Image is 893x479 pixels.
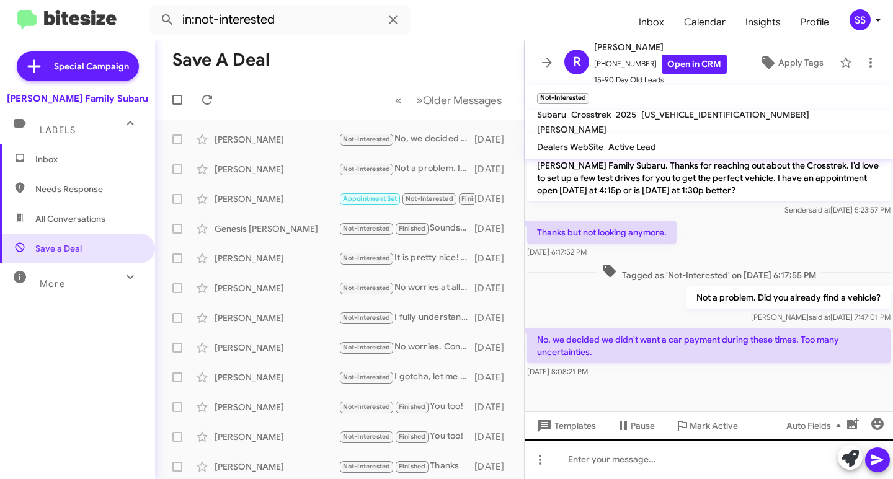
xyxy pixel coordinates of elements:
[215,401,339,413] div: [PERSON_NAME]
[616,109,636,120] span: 2025
[54,60,129,73] span: Special Campaign
[215,371,339,384] div: [PERSON_NAME]
[573,52,581,72] span: R
[339,162,474,176] div: Not a problem. If i may ask, what did you end up purchasing?
[423,94,502,107] span: Older Messages
[35,183,141,195] span: Needs Response
[527,367,588,376] span: [DATE] 8:08:21 PM
[35,213,105,225] span: All Conversations
[629,4,674,40] a: Inbox
[343,433,391,441] span: Not-Interested
[416,92,423,108] span: »
[343,403,391,411] span: Not-Interested
[339,191,474,206] div: I fully understand. Congratulations i hope you have a great rest of your day!
[751,312,891,322] span: [PERSON_NAME] [DATE] 7:47:01 PM
[571,109,611,120] span: Crosstrek
[778,51,824,74] span: Apply Tags
[150,5,411,35] input: Search
[594,55,727,74] span: [PHONE_NUMBER]
[339,281,474,295] div: No worries at all. Keep us updated we would love to help you in the future!
[608,141,656,152] span: Active Lead
[527,247,587,257] span: [DATE] 6:17:52 PM
[399,403,426,411] span: Finished
[343,165,391,173] span: Not-Interested
[395,92,402,108] span: «
[215,341,339,354] div: [PERSON_NAME]
[343,135,391,143] span: Not-Interested
[399,433,426,441] span: Finished
[786,415,846,437] span: Auto Fields
[674,4,735,40] a: Calendar
[17,51,139,81] a: Special Campaign
[215,460,339,473] div: [PERSON_NAME]
[594,74,727,86] span: 15-90 Day Old Leads
[339,340,474,354] div: No worries. Congratulations! What did you end up purchasing?
[474,431,514,443] div: [DATE]
[35,242,82,255] span: Save a Deal
[839,9,879,30] button: SS
[343,373,391,381] span: Not-Interested
[537,93,589,104] small: Not-Interested
[339,429,474,444] div: You too!
[809,205,830,214] span: said at
[172,50,270,70] h1: Save a Deal
[474,252,514,265] div: [DATE]
[215,193,339,205] div: [PERSON_NAME]
[474,401,514,413] div: [DATE]
[40,125,76,136] span: Labels
[686,286,891,309] p: Not a problem. Did you already find a vehicle?
[791,4,839,40] a: Profile
[339,370,474,384] div: I gotcha, let me discuss this with my management team!
[749,51,833,74] button: Apply Tags
[7,92,148,105] div: [PERSON_NAME] Family Subaru
[215,312,339,324] div: [PERSON_NAME]
[343,314,391,322] span: Not-Interested
[690,415,738,437] span: Mark Active
[215,222,339,235] div: Genesis [PERSON_NAME]
[343,224,391,232] span: Not-Interested
[409,87,509,113] button: Next
[474,222,514,235] div: [DATE]
[339,132,474,146] div: No, we decided we didn't want a car payment during these times. Too many uncertainties.
[597,263,821,281] span: Tagged as 'Not-Interested' on [DATE] 6:17:55 PM
[474,460,514,473] div: [DATE]
[474,282,514,294] div: [DATE]
[735,4,791,40] a: Insights
[527,328,891,363] p: No, we decided we didn't want a car payment during these times. Too many uncertainties.
[631,415,655,437] span: Pause
[537,124,606,135] span: [PERSON_NAME]
[525,415,606,437] button: Templates
[40,278,65,289] span: More
[474,312,514,324] div: [DATE]
[406,195,453,203] span: Not-Interested
[527,221,677,244] p: Thanks but not looking anymore.
[343,462,391,470] span: Not-Interested
[343,254,391,262] span: Not-Interested
[527,142,891,201] p: Hope you're having a great day [PERSON_NAME]! It's [PERSON_NAME] at [PERSON_NAME] Family Subaru. ...
[215,252,339,265] div: [PERSON_NAME]
[388,87,409,113] button: Previous
[35,153,141,165] span: Inbox
[474,163,514,175] div: [DATE]
[461,195,489,203] span: Finished
[339,400,474,414] div: You too!
[339,310,474,325] div: I fully understand. I do apologize for your unsatisfactory visit. Is there anything i can do to a...
[215,163,339,175] div: [PERSON_NAME]
[776,415,856,437] button: Auto Fields
[399,224,426,232] span: Finished
[662,55,727,74] a: Open in CRM
[850,9,871,30] div: SS
[537,109,566,120] span: Subaru
[474,133,514,146] div: [DATE]
[784,205,891,214] span: Sender [DATE] 5:23:57 PM
[594,40,727,55] span: [PERSON_NAME]
[339,221,474,235] div: Sounds great! I will go ahead and update our system.
[474,371,514,384] div: [DATE]
[809,312,830,322] span: said at
[474,193,514,205] div: [DATE]
[215,431,339,443] div: [PERSON_NAME]
[399,462,426,470] span: Finished
[665,415,748,437] button: Mark Active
